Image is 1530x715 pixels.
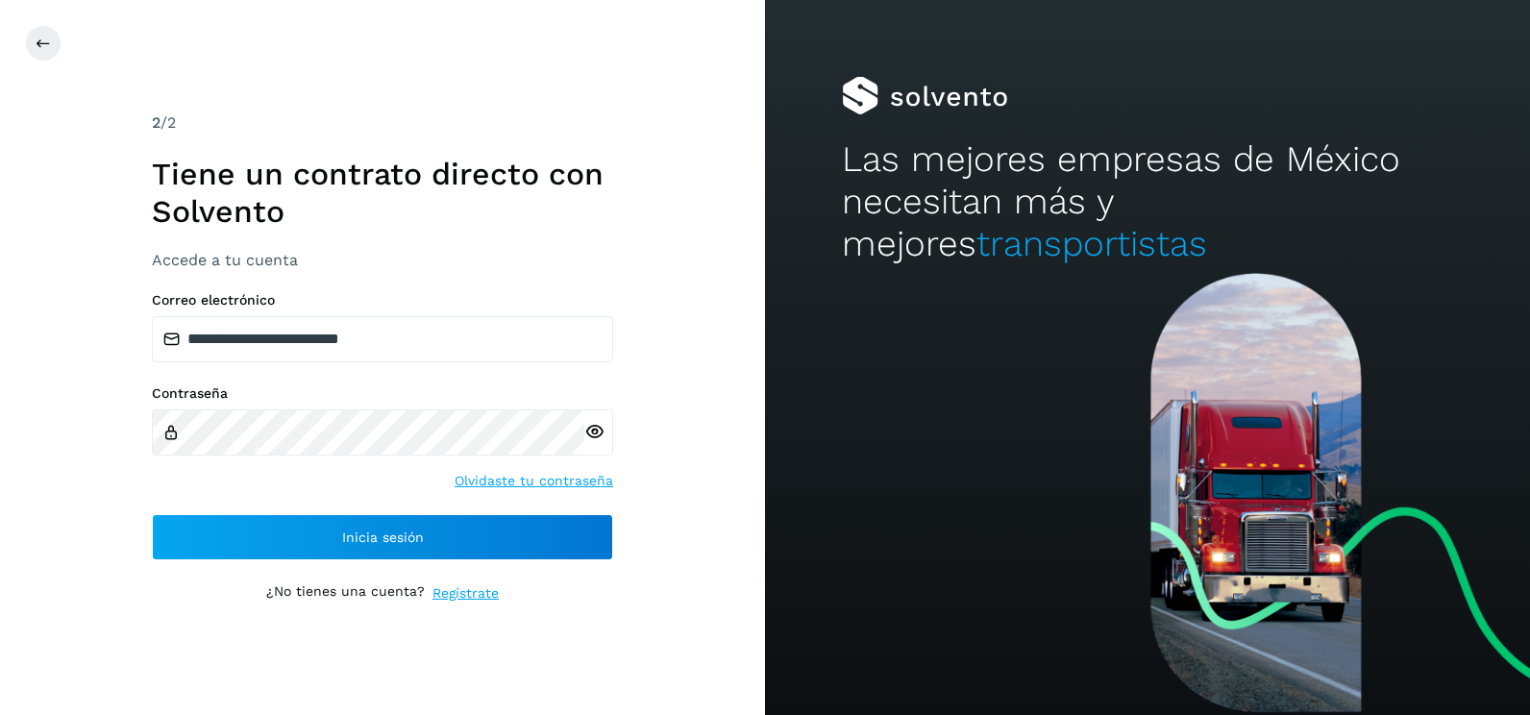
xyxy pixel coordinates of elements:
div: /2 [152,111,613,135]
span: Inicia sesión [342,530,424,544]
h2: Las mejores empresas de México necesitan más y mejores [842,138,1454,266]
h3: Accede a tu cuenta [152,251,613,269]
span: 2 [152,113,160,132]
button: Inicia sesión [152,514,613,560]
h1: Tiene un contrato directo con Solvento [152,156,613,230]
a: Regístrate [432,583,499,604]
a: Olvidaste tu contraseña [455,471,613,491]
label: Correo electrónico [152,292,613,308]
span: transportistas [976,223,1207,264]
label: Contraseña [152,385,613,402]
p: ¿No tienes una cuenta? [266,583,425,604]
